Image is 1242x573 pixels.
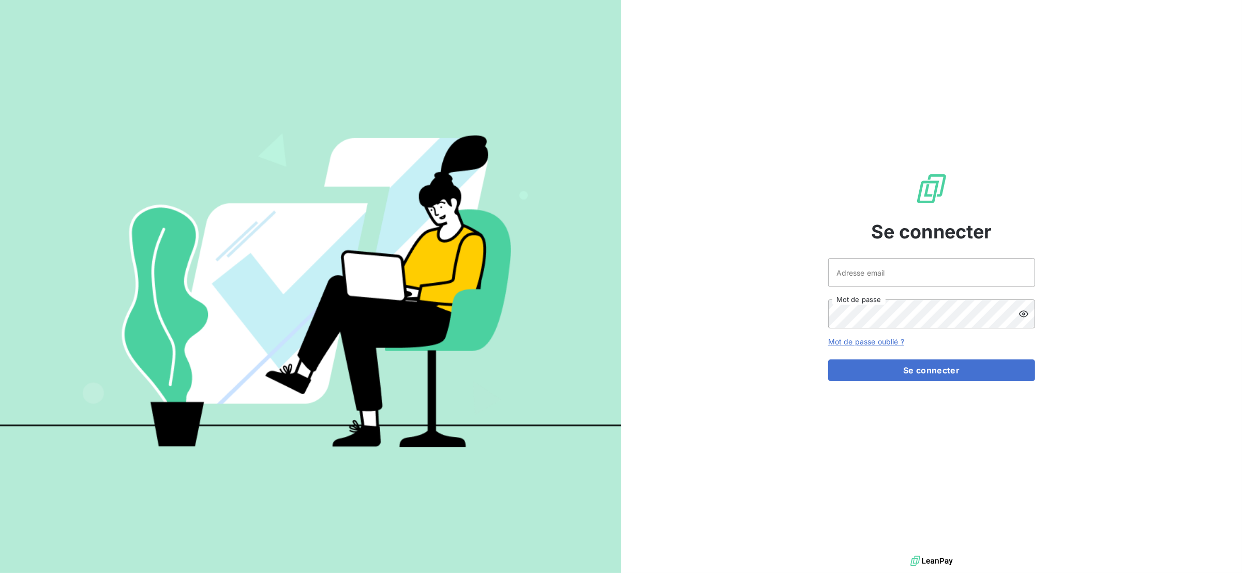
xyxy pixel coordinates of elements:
input: placeholder [828,258,1035,287]
img: Logo LeanPay [915,172,948,205]
a: Mot de passe oublié ? [828,337,904,346]
button: Se connecter [828,359,1035,381]
img: logo [910,553,953,569]
span: Se connecter [871,218,992,246]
